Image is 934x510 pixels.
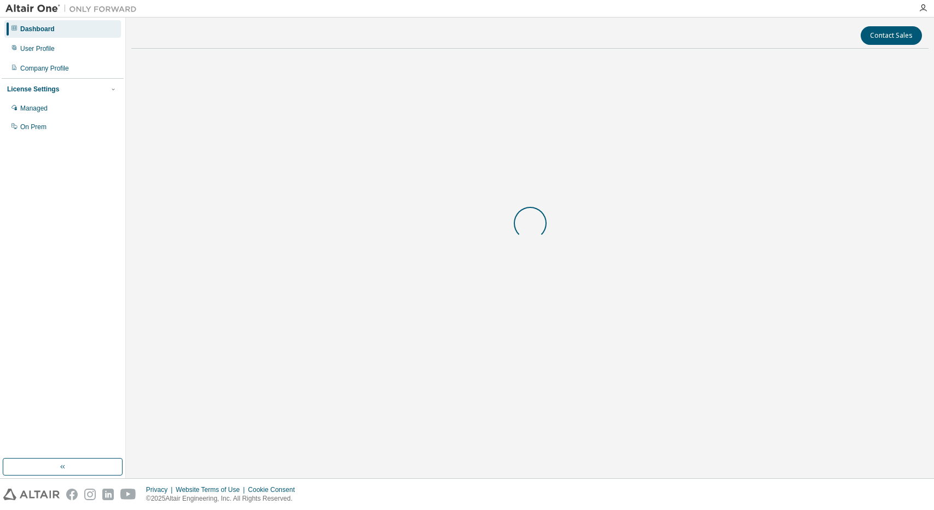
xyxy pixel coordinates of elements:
[3,489,60,500] img: altair_logo.svg
[20,123,47,131] div: On Prem
[146,494,301,503] p: © 2025 Altair Engineering, Inc. All Rights Reserved.
[20,25,55,33] div: Dashboard
[120,489,136,500] img: youtube.svg
[102,489,114,500] img: linkedin.svg
[861,26,922,45] button: Contact Sales
[7,85,59,94] div: License Settings
[84,489,96,500] img: instagram.svg
[20,64,69,73] div: Company Profile
[20,44,55,53] div: User Profile
[20,104,48,113] div: Managed
[176,485,248,494] div: Website Terms of Use
[146,485,176,494] div: Privacy
[66,489,78,500] img: facebook.svg
[5,3,142,14] img: Altair One
[248,485,301,494] div: Cookie Consent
